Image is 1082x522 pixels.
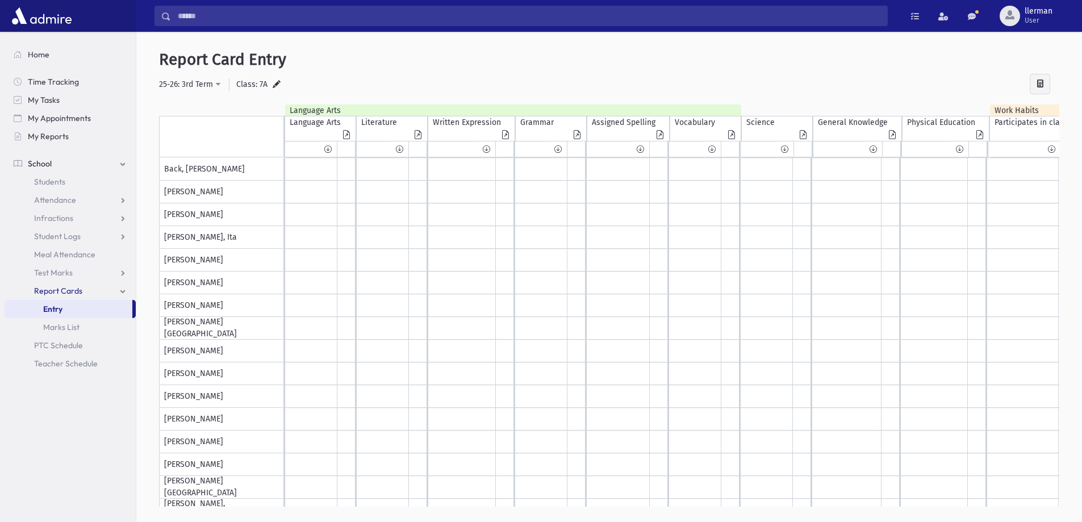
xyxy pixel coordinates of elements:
[5,191,136,209] a: Attendance
[971,128,989,141] div: Comment
[337,128,356,141] div: Comment
[568,128,586,141] div: Comment
[1025,7,1052,16] span: llerman
[496,128,515,141] div: Comment
[159,181,284,203] div: [PERSON_NAME]
[28,49,49,60] span: Home
[409,128,427,141] div: Comment
[5,336,136,354] a: PTC Schedule
[907,116,975,128] div: Physical Education
[746,116,775,128] div: Science
[159,294,284,317] div: [PERSON_NAME]
[592,116,655,128] div: Assigned Spelling
[34,231,81,241] span: Student Logs
[159,78,213,90] div: 25-26: 3rd Term
[28,113,91,123] span: My Appointments
[28,95,60,105] span: My Tasks
[159,453,284,476] div: [PERSON_NAME]
[34,340,83,350] span: PTC Schedule
[5,245,136,264] a: Meal Attendance
[5,282,136,300] a: Report Cards
[28,158,52,169] span: School
[171,6,887,26] input: Search
[5,227,136,245] a: Student Logs
[43,304,62,314] span: Entry
[34,268,73,278] span: Test Marks
[5,91,136,109] a: My Tasks
[34,249,95,260] span: Meal Attendance
[159,476,284,499] div: [PERSON_NAME][GEOGRAPHIC_DATA]
[1025,16,1052,25] span: User
[34,195,76,205] span: Attendance
[5,318,136,336] a: Marks List
[159,203,284,226] div: [PERSON_NAME]
[43,322,80,332] span: Marks List
[5,109,136,127] a: My Appointments
[818,116,888,128] div: General Knowledge
[28,131,69,141] span: My Reports
[159,226,284,249] div: [PERSON_NAME], Ita
[5,300,132,318] a: Entry
[794,128,812,141] div: Comment
[159,249,284,272] div: [PERSON_NAME]
[520,116,554,128] div: Grammar
[290,116,341,128] div: Language Arts
[159,158,284,181] div: Back, [PERSON_NAME]
[159,408,284,431] div: [PERSON_NAME]
[159,50,1059,69] h5: Report Card Entry
[159,362,284,385] div: [PERSON_NAME]
[5,154,136,173] a: School
[159,431,284,453] div: [PERSON_NAME]
[159,340,284,362] div: [PERSON_NAME]
[5,209,136,227] a: Infractions
[5,264,136,282] a: Test Marks
[651,128,669,141] div: Comment
[722,128,741,141] div: Comment
[159,317,284,340] div: [PERSON_NAME][GEOGRAPHIC_DATA]
[5,45,136,64] a: Home
[9,5,74,27] img: AdmirePro
[1030,74,1050,94] div: Calculate Averages
[285,105,741,116] div: Language Arts
[34,213,73,223] span: Infractions
[5,73,136,91] a: Time Tracking
[159,74,229,94] button: 25-26: 3rd Term
[34,177,65,187] span: Students
[675,116,715,128] div: Vocabulary
[361,116,397,128] div: Literature
[5,173,136,191] a: Students
[433,116,501,128] div: Written Expression
[5,354,136,373] a: Teacher Schedule
[159,385,284,408] div: [PERSON_NAME]
[159,272,284,294] div: [PERSON_NAME]
[28,77,79,87] span: Time Tracking
[236,78,268,90] label: Class: 7A
[883,128,901,141] div: Comment
[5,127,136,145] a: My Reports
[34,358,98,369] span: Teacher Schedule
[34,286,82,296] span: Report Cards
[995,116,1068,128] div: Participates in class
[159,499,284,521] div: [PERSON_NAME], [PERSON_NAME]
